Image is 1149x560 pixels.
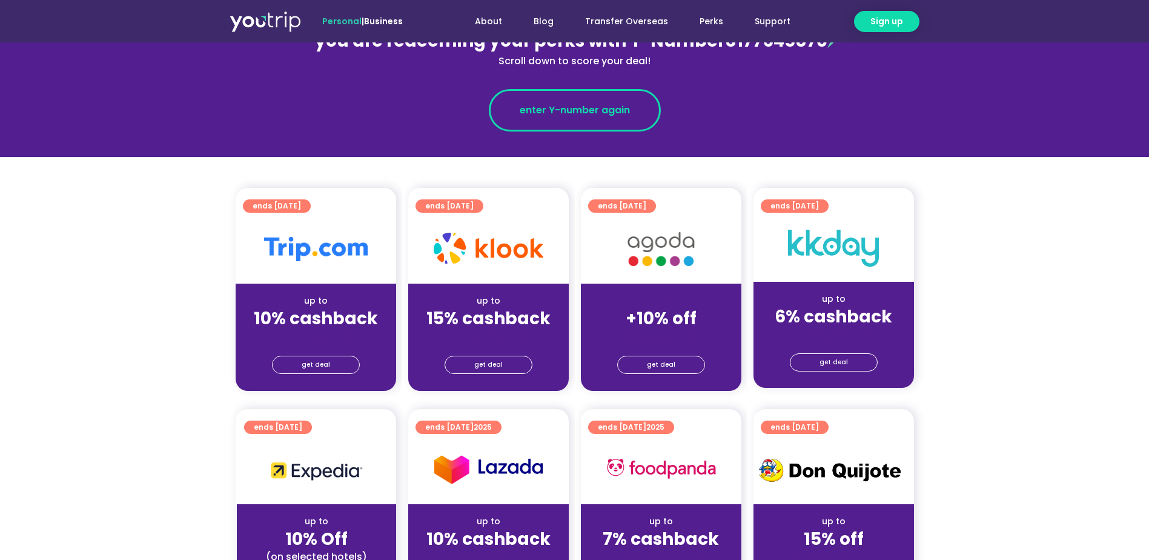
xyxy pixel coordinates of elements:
div: Scroll down to score your deal! [312,54,838,68]
a: Sign up [854,11,919,32]
span: get deal [647,356,675,373]
div: (for stays only) [591,330,732,342]
strong: 6% cashback [775,305,892,328]
div: 8177645870 [312,28,838,68]
span: get deal [474,356,503,373]
strong: 7% cashback [603,527,719,551]
strong: 10% cashback [426,527,551,551]
a: get deal [790,353,878,372]
a: ends [DATE] [416,199,483,213]
span: ends [DATE] [253,199,301,213]
span: enter Y-number again [520,103,630,118]
a: ends [DATE] [243,199,311,213]
span: ends [DATE] [425,199,474,213]
span: ends [DATE] [598,199,646,213]
a: Blog [518,10,569,33]
a: get deal [617,356,705,374]
a: ends [DATE]2025 [416,421,502,434]
strong: 15% cashback [426,307,551,330]
span: get deal [820,354,848,371]
a: Support [739,10,806,33]
a: ends [DATE] [244,421,312,434]
span: ends [DATE] [770,421,819,434]
div: up to [247,515,386,528]
div: up to [245,295,386,307]
span: up to [650,295,672,307]
div: up to [763,293,904,305]
span: get deal [302,356,330,373]
a: Perks [684,10,739,33]
span: Personal [322,15,362,27]
div: (for stays only) [418,330,559,342]
span: ends [DATE] [770,199,819,213]
span: | [322,15,403,27]
a: ends [DATE] [761,199,829,213]
a: enter Y-number again [489,89,661,132]
div: up to [418,515,559,528]
strong: +10% off [626,307,697,330]
a: get deal [272,356,360,374]
span: ends [DATE] [254,421,302,434]
a: About [459,10,518,33]
div: (for stays only) [245,330,386,342]
div: up to [591,515,732,528]
a: get deal [445,356,532,374]
a: Transfer Overseas [569,10,684,33]
nav: Menu [435,10,806,33]
div: up to [418,295,559,307]
strong: 10% cashback [254,307,378,330]
span: 2025 [646,422,664,432]
span: ends [DATE] [425,421,492,434]
a: ends [DATE] [588,199,656,213]
span: ends [DATE] [598,421,664,434]
strong: 15% off [804,527,864,551]
div: up to [763,515,904,528]
a: ends [DATE]2025 [588,421,674,434]
span: Sign up [870,15,903,28]
a: Business [364,15,403,27]
div: (for stays only) [763,328,904,341]
a: ends [DATE] [761,421,829,434]
strong: 10% Off [285,527,348,551]
span: 2025 [474,422,492,432]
